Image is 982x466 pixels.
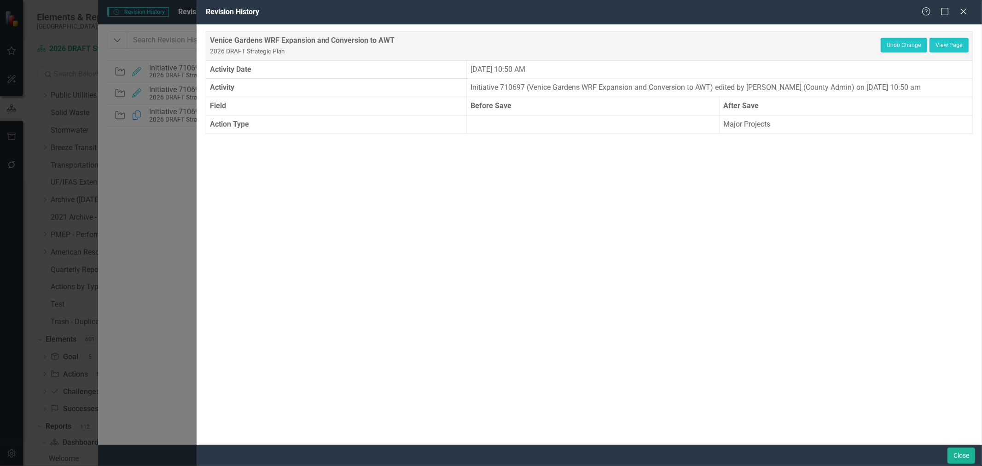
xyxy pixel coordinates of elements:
[210,35,881,57] div: Venice Gardens WRF Expansion and Conversion to AWT
[947,448,975,464] button: Close
[206,116,466,134] th: Action Type
[881,38,927,52] button: Undo Change
[466,97,720,116] th: Before Save
[720,97,973,116] th: After Save
[210,47,285,55] small: 2026 DRAFT Strategic Plan
[466,60,972,79] td: [DATE] 10:50 AM
[206,60,466,79] th: Activity Date
[466,79,972,97] td: Initiative 710697 (Venice Gardens WRF Expansion and Conversion to AWT) edited by [PERSON_NAME] (C...
[206,97,466,116] th: Field
[206,7,259,16] span: Revision History
[930,38,969,52] a: View Page
[206,79,466,97] th: Activity
[720,116,973,134] td: Major Projects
